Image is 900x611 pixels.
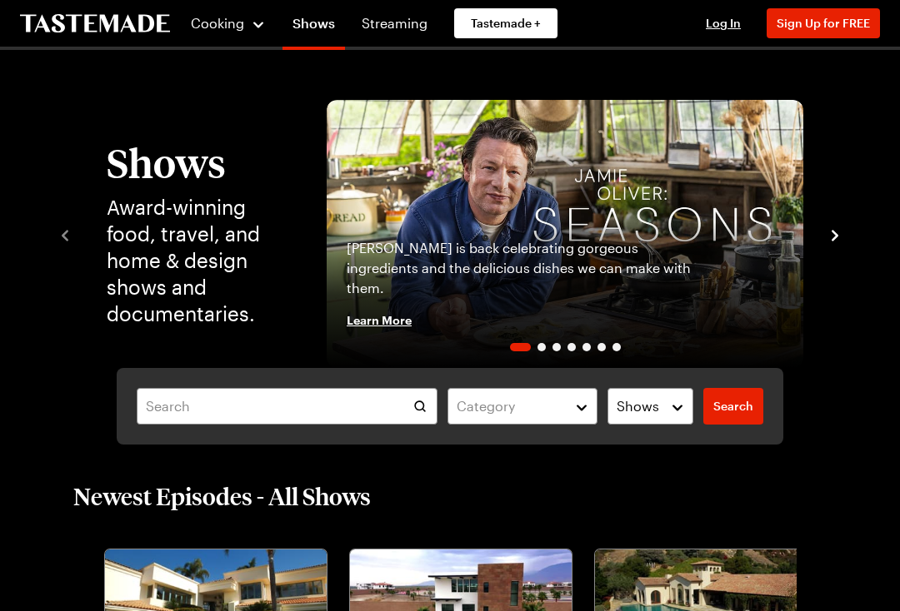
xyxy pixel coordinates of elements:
[471,15,541,32] span: Tastemade +
[107,194,293,327] p: Award-winning food, travel, and home & design shows and documentaries.
[552,343,561,351] span: Go to slide 3
[582,343,591,351] span: Go to slide 5
[767,8,880,38] button: Sign Up for FREE
[327,100,803,368] a: Jamie Oliver: Seasons[PERSON_NAME] is back celebrating gorgeous ingredients and the delicious dis...
[190,3,266,43] button: Cooking
[510,343,531,351] span: Go to slide 1
[282,3,345,50] a: Shows
[107,141,293,184] h1: Shows
[327,100,803,368] img: Jamie Oliver: Seasons
[713,398,753,415] span: Search
[706,16,741,30] span: Log In
[612,343,621,351] span: Go to slide 7
[20,14,170,33] a: To Tastemade Home Page
[607,388,693,425] button: Shows
[191,15,244,31] span: Cooking
[690,15,757,32] button: Log In
[827,224,843,244] button: navigate to next item
[537,343,546,351] span: Go to slide 2
[73,481,371,511] h2: Newest Episodes - All Shows
[457,396,563,416] div: Category
[57,224,73,244] button: navigate to previous item
[617,396,659,416] span: Shows
[447,388,597,425] button: Category
[347,238,696,298] p: [PERSON_NAME] is back celebrating gorgeous ingredients and the delicious dishes we can make with ...
[137,388,437,425] input: Search
[454,8,557,38] a: Tastemade +
[597,343,606,351] span: Go to slide 6
[777,16,870,30] span: Sign Up for FREE
[347,311,412,328] span: Learn More
[567,343,576,351] span: Go to slide 4
[327,100,803,368] div: 1 / 7
[703,388,763,425] a: filters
